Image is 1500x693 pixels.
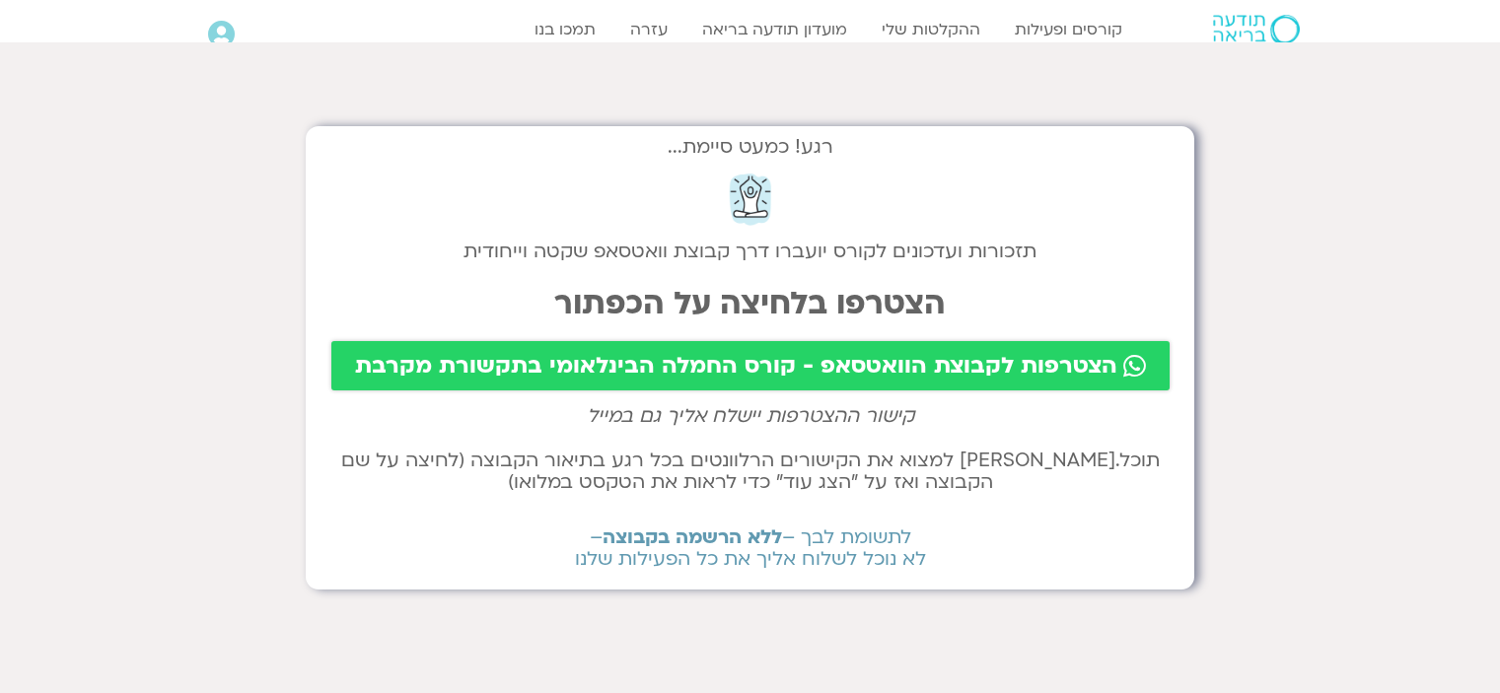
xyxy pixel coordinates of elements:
[325,526,1175,570] h2: לתשומת לבך – – לא נוכל לשלוח אליך את כל הפעילות שלנו
[620,11,678,48] a: עזרה
[1005,11,1132,48] a: קורסים ופעילות
[325,405,1175,427] h2: קישור ההצטרפות יישלח אליך גם במייל
[603,524,782,550] b: ללא הרשמה בקבוצה
[355,353,1117,379] span: הצטרפות לקבוצת הוואטסאפ - קורס החמלה הבינלאומי בתקשורת מקרבת
[1213,15,1300,44] img: תודעה בריאה
[325,286,1175,321] h2: הצטרפו בלחיצה על הכפתור
[692,11,857,48] a: מועדון תודעה בריאה
[325,241,1175,262] h2: תזכורות ועדכונים לקורס יועברו דרך קבוצת וואטסאפ שקטה וייחודית
[525,11,606,48] a: תמכו בנו
[325,450,1175,493] h2: תוכל.[PERSON_NAME] למצוא את הקישורים הרלוונטים בכל רגע בתיאור הקבוצה (לחיצה על שם הקבוצה ואז על ״...
[872,11,990,48] a: ההקלטות שלי
[325,146,1175,148] h2: רגע! כמעט סיימת...
[331,341,1170,390] a: הצטרפות לקבוצת הוואטסאפ - קורס החמלה הבינלאומי בתקשורת מקרבת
